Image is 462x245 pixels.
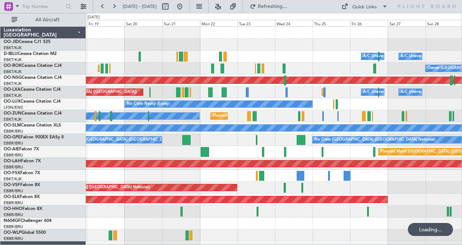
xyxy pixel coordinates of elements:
[275,20,313,26] div: Wed 24
[8,14,78,26] button: All Aircraft
[4,135,64,139] a: OO-GPEFalcon 900EX EASy II
[4,87,21,92] span: OO-LXA
[68,134,189,145] div: No Crew [GEOGRAPHIC_DATA] ([GEOGRAPHIC_DATA] National)
[4,76,62,80] a: OO-NSGCessna Citation CJ4
[4,64,22,68] span: OO-ROK
[313,20,350,26] div: Thu 25
[4,195,40,199] a: OO-ELKFalcon 8X
[4,76,22,80] span: OO-NSG
[401,87,431,98] div: A/C Unavailable
[4,40,19,44] span: OO-JID
[4,93,22,98] a: EBKT/KJK
[4,117,22,122] a: EBKT/KJK
[4,200,23,206] a: EBBR/BRU
[4,147,19,151] span: OO-AIE
[4,105,23,110] a: LFSN/ENC
[4,195,20,199] span: OO-ELK
[4,81,22,86] a: EBKT/KJK
[4,111,62,116] a: OO-ZUNCessna Citation CJ4
[314,134,435,145] div: No Crew [GEOGRAPHIC_DATA] ([GEOGRAPHIC_DATA] National)
[4,219,52,223] a: N604GFChallenger 604
[4,171,20,175] span: OO-FSX
[4,69,22,74] a: EBKT/KJK
[4,164,23,170] a: EBBR/BRU
[4,87,61,92] a: OO-LXACessna Citation CJ4
[4,152,23,158] a: EBBR/BRU
[4,64,62,68] a: OO-ROKCessna Citation CJ4
[123,3,157,10] span: [DATE] - [DATE]
[4,129,23,134] a: EBBR/BRU
[4,135,21,139] span: OO-GPE
[4,219,21,223] span: N604GF
[4,207,42,211] a: OO-HHOFalcon 8X
[4,57,22,63] a: EBKT/KJK
[4,123,21,128] span: OO-SLM
[125,20,162,26] div: Sat 20
[4,99,61,104] a: OO-LUXCessna Citation CJ4
[4,183,40,187] a: OO-VSFFalcon 8X
[4,212,23,218] a: EBBR/BRU
[87,14,100,21] div: [DATE]
[4,159,41,163] a: OO-LAHFalcon 7X
[4,40,51,44] a: OO-JIDCessna CJ1 525
[4,183,20,187] span: OO-VSF
[257,4,288,9] span: Refreshing...
[4,231,21,235] span: OO-WLP
[247,1,290,12] button: Refreshing...
[4,188,23,194] a: EBBR/BRU
[350,20,388,26] div: Fri 26
[388,20,426,26] div: Sat 27
[4,45,22,51] a: EBKT/KJK
[4,231,46,235] a: OO-WLPGlobal 5500
[4,207,22,211] span: OO-HHO
[4,52,18,56] span: D-IBLU
[4,111,22,116] span: OO-ZUN
[338,1,391,12] button: Quick Links
[200,20,237,26] div: Mon 22
[352,4,377,11] div: Quick Links
[19,17,76,22] span: All Aircraft
[237,20,275,26] div: Tue 23
[22,1,64,12] input: Trip Number
[4,236,23,241] a: EBBR/BRU
[87,20,125,26] div: Fri 19
[4,52,57,56] a: D-IBLUCessna Citation M2
[162,20,200,26] div: Sun 21
[408,223,453,236] div: Loading...
[4,159,21,163] span: OO-LAH
[4,176,22,182] a: EBKT/KJK
[4,123,61,128] a: OO-SLMCessna Citation XLS
[4,141,23,146] a: EBBR/BRU
[213,111,297,121] div: Planned Maint Kortrijk-[GEOGRAPHIC_DATA]
[127,99,170,109] div: No Crew Nancy (Essey)
[4,224,23,229] a: EBBR/BRU
[4,171,40,175] a: OO-FSXFalcon 7X
[25,182,150,193] div: AOG Maint [GEOGRAPHIC_DATA] ([GEOGRAPHIC_DATA] National)
[4,147,39,151] a: OO-AIEFalcon 7X
[4,99,21,104] span: OO-LUX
